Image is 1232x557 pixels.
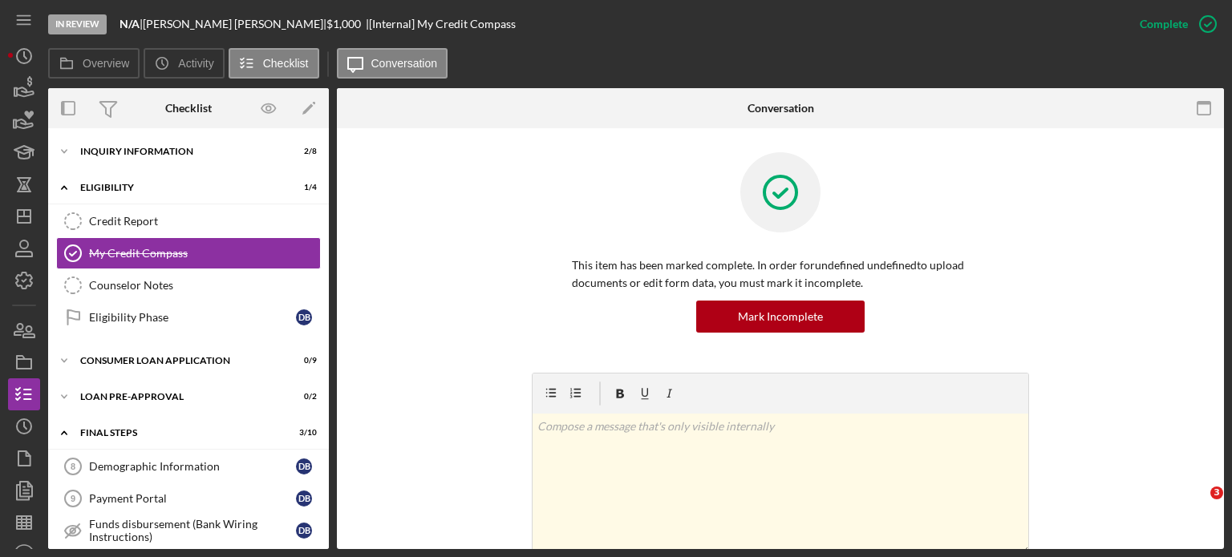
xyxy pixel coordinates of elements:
[371,57,438,70] label: Conversation
[83,57,129,70] label: Overview
[89,215,320,228] div: Credit Report
[288,428,317,438] div: 3 / 10
[89,247,320,260] div: My Credit Compass
[56,482,321,515] a: 9Payment PortalDB
[56,269,321,301] a: Counselor Notes
[296,490,312,507] div: D B
[288,183,317,192] div: 1 / 4
[56,301,321,333] a: Eligibility PhaseDB
[326,17,361,30] span: $1,000
[1124,8,1224,40] button: Complete
[1140,8,1188,40] div: Complete
[748,102,814,115] div: Conversation
[296,458,312,474] div: D B
[71,494,75,503] tspan: 9
[71,462,75,471] tspan: 8
[48,48,140,79] button: Overview
[263,57,309,70] label: Checklist
[366,18,516,30] div: | [Internal] My Credit Compass
[89,311,296,324] div: Eligibility Phase
[80,428,277,438] div: FINAL STEPS
[80,183,277,192] div: Eligibility
[165,102,212,115] div: Checklist
[144,48,224,79] button: Activity
[696,301,865,333] button: Mark Incomplete
[48,14,107,34] div: In Review
[288,147,317,156] div: 2 / 8
[229,48,319,79] button: Checklist
[80,392,277,402] div: Loan Pre-Approval
[143,18,326,30] div: [PERSON_NAME] [PERSON_NAME] |
[80,356,277,365] div: Consumer Loan Application
[572,256,989,293] p: This item has been marked complete. In order for undefined undefined to upload documents or edit ...
[89,279,320,292] div: Counselor Notes
[738,301,823,333] div: Mark Incomplete
[288,356,317,365] div: 0 / 9
[56,450,321,482] a: 8Demographic InformationDB
[337,48,448,79] button: Conversation
[89,518,296,543] div: Funds disbursement (Bank Wiring Instructions)
[296,523,312,539] div: D B
[1210,486,1223,499] span: 3
[120,18,143,30] div: |
[296,309,312,325] div: D B
[56,237,321,269] a: My Credit Compass
[80,147,277,156] div: Inquiry Information
[120,17,140,30] b: N/A
[1177,486,1216,525] iframe: Intercom live chat
[178,57,213,70] label: Activity
[288,392,317,402] div: 0 / 2
[56,515,321,547] a: Funds disbursement (Bank Wiring Instructions)DB
[89,492,296,505] div: Payment Portal
[56,205,321,237] a: Credit Report
[89,460,296,473] div: Demographic Information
